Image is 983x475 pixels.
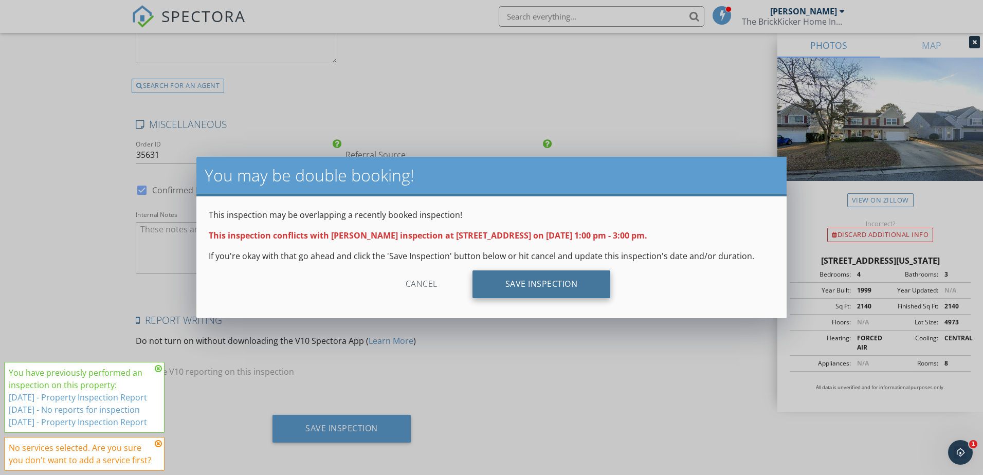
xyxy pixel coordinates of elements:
[9,404,140,415] a: [DATE] - No reports for inspection
[373,270,470,298] div: Cancel
[209,250,774,262] p: If you're okay with that go ahead and click the 'Save Inspection' button below or hit cancel and ...
[9,416,147,428] a: [DATE] - Property Inspection Report
[472,270,611,298] div: Save Inspection
[969,440,977,448] span: 1
[948,440,973,465] iframe: Intercom live chat
[209,230,647,241] strong: This inspection conflicts with [PERSON_NAME] inspection at [STREET_ADDRESS] on [DATE] 1:00 pm - 3...
[209,209,774,221] p: This inspection may be overlapping a recently booked inspection!
[9,392,147,403] a: [DATE] - Property Inspection Report
[9,367,152,428] div: You have previously performed an inspection on this property:
[9,442,152,466] div: No services selected. Are you sure you don't want to add a service first?
[205,165,778,186] h2: You may be double booking!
